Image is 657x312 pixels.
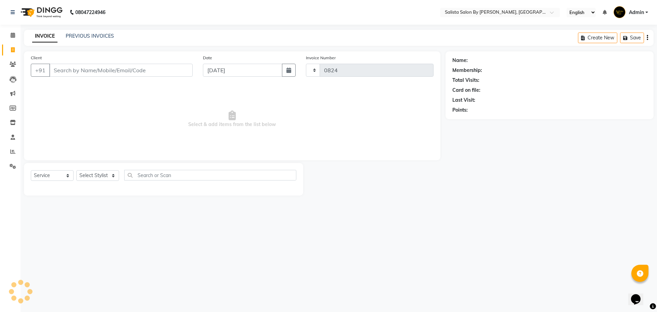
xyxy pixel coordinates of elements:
label: Client [31,55,42,61]
div: Name: [452,57,468,64]
a: PREVIOUS INVOICES [66,33,114,39]
iframe: chat widget [628,285,650,305]
div: Membership: [452,67,482,74]
input: Search or Scan [124,170,296,180]
a: INVOICE [32,30,57,42]
img: Admin [614,6,626,18]
img: logo [17,3,64,22]
div: Card on file: [452,87,480,94]
input: Search by Name/Mobile/Email/Code [49,64,193,77]
button: Create New [578,33,617,43]
b: 08047224946 [75,3,105,22]
div: Last Visit: [452,97,475,104]
div: Points: [452,107,468,114]
label: Date [203,55,212,61]
button: +91 [31,64,50,77]
div: Total Visits: [452,77,479,84]
button: Save [620,33,644,43]
span: Select & add items from the list below [31,85,434,153]
span: Admin [629,9,644,16]
label: Invoice Number [306,55,336,61]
